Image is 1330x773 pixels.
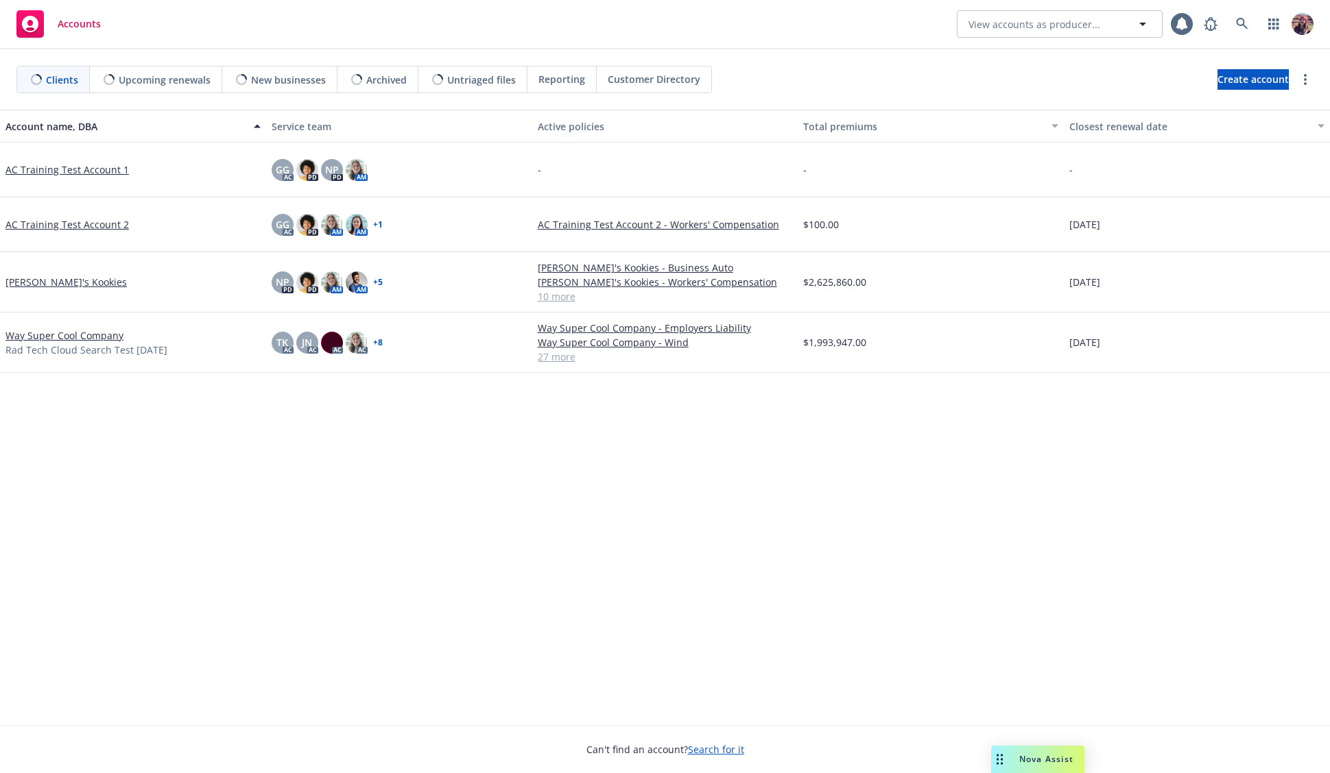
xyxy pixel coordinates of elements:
[276,162,289,177] span: GG
[688,743,744,756] a: Search for it
[532,110,798,143] button: Active policies
[803,119,1043,134] div: Total premiums
[302,335,312,349] span: JN
[276,275,289,289] span: NP
[296,159,318,181] img: photo
[296,271,318,293] img: photo
[1069,275,1100,289] span: [DATE]
[321,271,343,293] img: photo
[991,746,1008,773] div: Drag to move
[5,343,167,357] span: Rad Tech Cloud Search Test [DATE]
[957,10,1163,38] button: View accounts as producer...
[1069,217,1100,232] span: [DATE]
[373,221,383,229] a: + 1
[251,73,326,87] span: New businesses
[803,275,866,289] span: $2,625,860.00
[538,321,793,335] a: Way Super Cool Company - Employers Liability
[346,271,368,293] img: photo
[1218,66,1289,93] span: Create account
[5,275,127,289] a: [PERSON_NAME]'s Kookies
[11,5,106,43] a: Accounts
[46,73,78,87] span: Clients
[325,162,339,177] span: NP
[366,73,407,87] span: Archived
[1019,753,1073,765] span: Nova Assist
[447,73,516,87] span: Untriaged files
[538,260,793,275] a: [PERSON_NAME]'s Kookies - Business Auto
[5,328,123,343] a: Way Super Cool Company
[538,335,793,349] a: Way Super Cool Company - Wind
[538,72,585,86] span: Reporting
[1197,10,1224,38] a: Report a Bug
[608,72,700,86] span: Customer Directory
[538,119,793,134] div: Active policies
[586,742,744,757] span: Can't find an account?
[276,335,288,349] span: TK
[991,746,1084,773] button: Nova Assist
[1069,119,1309,134] div: Closest renewal date
[1069,335,1100,349] span: [DATE]
[5,162,129,177] a: AC Training Test Account 1
[969,17,1100,32] span: View accounts as producer...
[276,217,289,232] span: GG
[538,275,793,289] a: [PERSON_NAME]'s Kookies - Workers' Compensation
[1064,110,1330,143] button: Closest renewal date
[1292,13,1314,35] img: photo
[1260,10,1287,38] a: Switch app
[803,335,866,349] span: $1,993,947.00
[272,119,527,134] div: Service team
[266,110,532,143] button: Service team
[538,162,541,177] span: -
[1218,69,1289,90] a: Create account
[119,73,211,87] span: Upcoming renewals
[321,332,343,354] img: photo
[1069,162,1073,177] span: -
[321,214,343,236] img: photo
[538,349,793,364] a: 27 more
[798,110,1064,143] button: Total premiums
[373,339,383,347] a: + 8
[5,217,129,232] a: AC Training Test Account 2
[296,214,318,236] img: photo
[346,332,368,354] img: photo
[58,19,101,29] span: Accounts
[373,278,383,286] a: + 5
[346,159,368,181] img: photo
[5,119,246,134] div: Account name, DBA
[346,214,368,236] img: photo
[1297,71,1314,88] a: more
[538,217,793,232] a: AC Training Test Account 2 - Workers' Compensation
[1228,10,1256,38] a: Search
[803,217,839,232] span: $100.00
[803,162,807,177] span: -
[538,289,793,304] a: 10 more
